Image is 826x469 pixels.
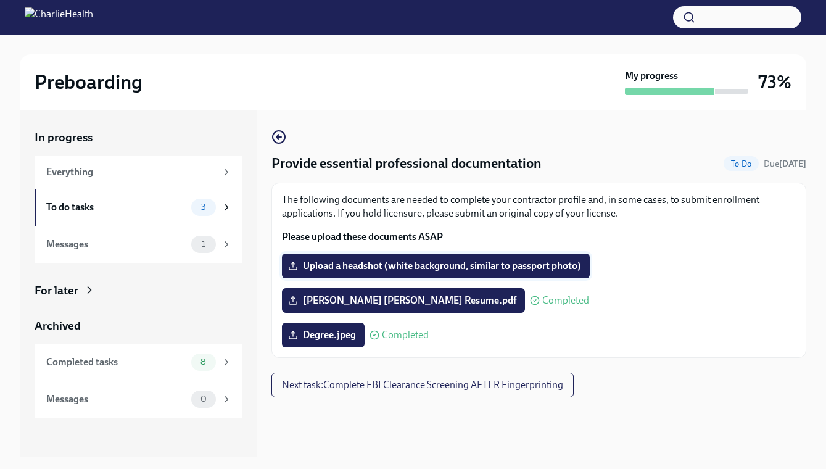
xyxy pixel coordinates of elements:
[625,69,678,83] strong: My progress
[46,238,186,251] div: Messages
[282,254,590,278] label: Upload a headshot (white background, similar to passport photo)
[282,193,796,220] p: The following documents are needed to complete your contractor profile and, in some cases, to sub...
[282,288,525,313] label: [PERSON_NAME] [PERSON_NAME] Resume.pdf
[724,159,759,168] span: To Do
[764,159,806,169] span: Due
[194,239,213,249] span: 1
[46,392,186,406] div: Messages
[35,70,142,94] h2: Preboarding
[35,156,242,189] a: Everything
[193,394,214,404] span: 0
[35,283,78,299] div: For later
[35,318,242,334] a: Archived
[35,344,242,381] a: Completed tasks8
[35,189,242,226] a: To do tasks3
[282,231,443,243] strong: Please upload these documents ASAP
[35,283,242,299] a: For later
[758,71,791,93] h3: 73%
[291,329,356,341] span: Degree.jpeg
[282,323,365,347] label: Degree.jpeg
[382,330,429,340] span: Completed
[194,202,213,212] span: 3
[25,7,93,27] img: CharlieHealth
[46,355,186,369] div: Completed tasks
[542,296,589,305] span: Completed
[291,260,581,272] span: Upload a headshot (white background, similar to passport photo)
[291,294,516,307] span: [PERSON_NAME] [PERSON_NAME] Resume.pdf
[35,226,242,263] a: Messages1
[193,357,213,367] span: 8
[46,165,216,179] div: Everything
[35,130,242,146] a: In progress
[779,159,806,169] strong: [DATE]
[46,201,186,214] div: To do tasks
[271,154,542,173] h4: Provide essential professional documentation
[764,158,806,170] span: September 30th, 2025 07:00
[282,379,563,391] span: Next task : Complete FBI Clearance Screening AFTER Fingerprinting
[271,373,574,397] button: Next task:Complete FBI Clearance Screening AFTER Fingerprinting
[35,381,242,418] a: Messages0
